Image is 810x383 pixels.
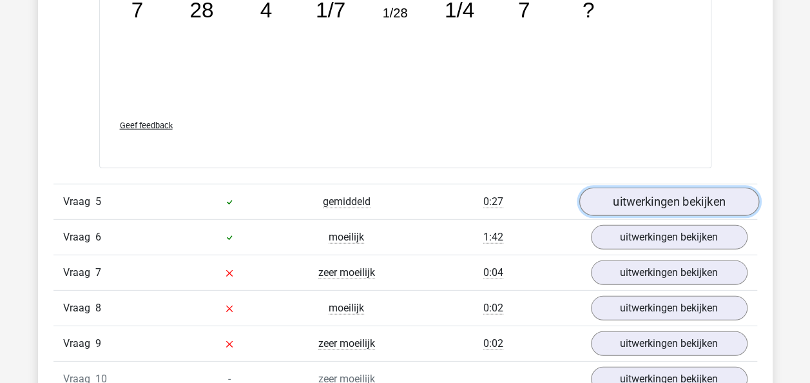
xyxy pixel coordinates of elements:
[63,300,95,316] span: Vraag
[483,231,503,244] span: 1:42
[318,266,375,279] span: zeer moeilijk
[120,121,173,130] span: Geef feedback
[63,265,95,280] span: Vraag
[483,266,503,279] span: 0:04
[318,337,375,350] span: zeer moeilijk
[591,331,747,356] a: uitwerkingen bekijken
[63,194,95,210] span: Vraag
[95,266,101,279] span: 7
[382,6,407,21] tspan: 1/28
[323,195,371,208] span: gemiddeld
[483,337,503,350] span: 0:02
[591,296,747,320] a: uitwerkingen bekijken
[483,302,503,315] span: 0:02
[591,225,747,250] a: uitwerkingen bekijken
[483,195,503,208] span: 0:27
[63,336,95,351] span: Vraag
[95,231,101,243] span: 6
[63,230,95,245] span: Vraag
[591,260,747,285] a: uitwerkingen bekijken
[95,302,101,314] span: 8
[95,337,101,349] span: 9
[95,195,101,208] span: 5
[329,302,364,315] span: moeilijk
[579,188,758,216] a: uitwerkingen bekijken
[329,231,364,244] span: moeilijk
